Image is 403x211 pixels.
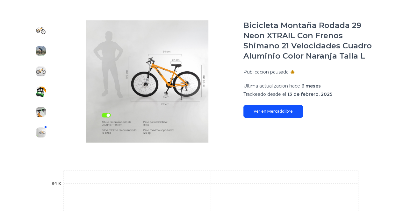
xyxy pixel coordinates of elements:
img: Bicicleta Montaña Rodada 29 Neon XTRAIL Con Frenos Shimano 21 Velocidades Cuadro Aluminio Color N... [36,46,46,56]
p: Publicacion pausada [243,69,289,75]
img: Bicicleta Montaña Rodada 29 Neon XTRAIL Con Frenos Shimano 21 Velocidades Cuadro Aluminio Color N... [64,20,231,143]
span: 6 meses [301,83,321,89]
img: Bicicleta Montaña Rodada 29 Neon XTRAIL Con Frenos Shimano 21 Velocidades Cuadro Aluminio Color N... [36,107,46,117]
h1: Bicicleta Montaña Rodada 29 Neon XTRAIL Con Frenos Shimano 21 Velocidades Cuadro Aluminio Color N... [243,20,372,61]
a: Ver en Mercadolibre [243,105,303,118]
img: Bicicleta Montaña Rodada 29 Neon XTRAIL Con Frenos Shimano 21 Velocidades Cuadro Aluminio Color N... [36,127,46,137]
span: Ultima actualizacion hace [243,83,300,89]
img: Bicicleta Montaña Rodada 29 Neon XTRAIL Con Frenos Shimano 21 Velocidades Cuadro Aluminio Color N... [36,87,46,97]
img: Bicicleta Montaña Rodada 29 Neon XTRAIL Con Frenos Shimano 21 Velocidades Cuadro Aluminio Color N... [36,25,46,36]
tspan: $4 K [52,181,61,186]
span: Trackeado desde el [243,91,286,97]
span: 13 de febrero, 2025 [287,91,332,97]
img: Bicicleta Montaña Rodada 29 Neon XTRAIL Con Frenos Shimano 21 Velocidades Cuadro Aluminio Color N... [36,66,46,76]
